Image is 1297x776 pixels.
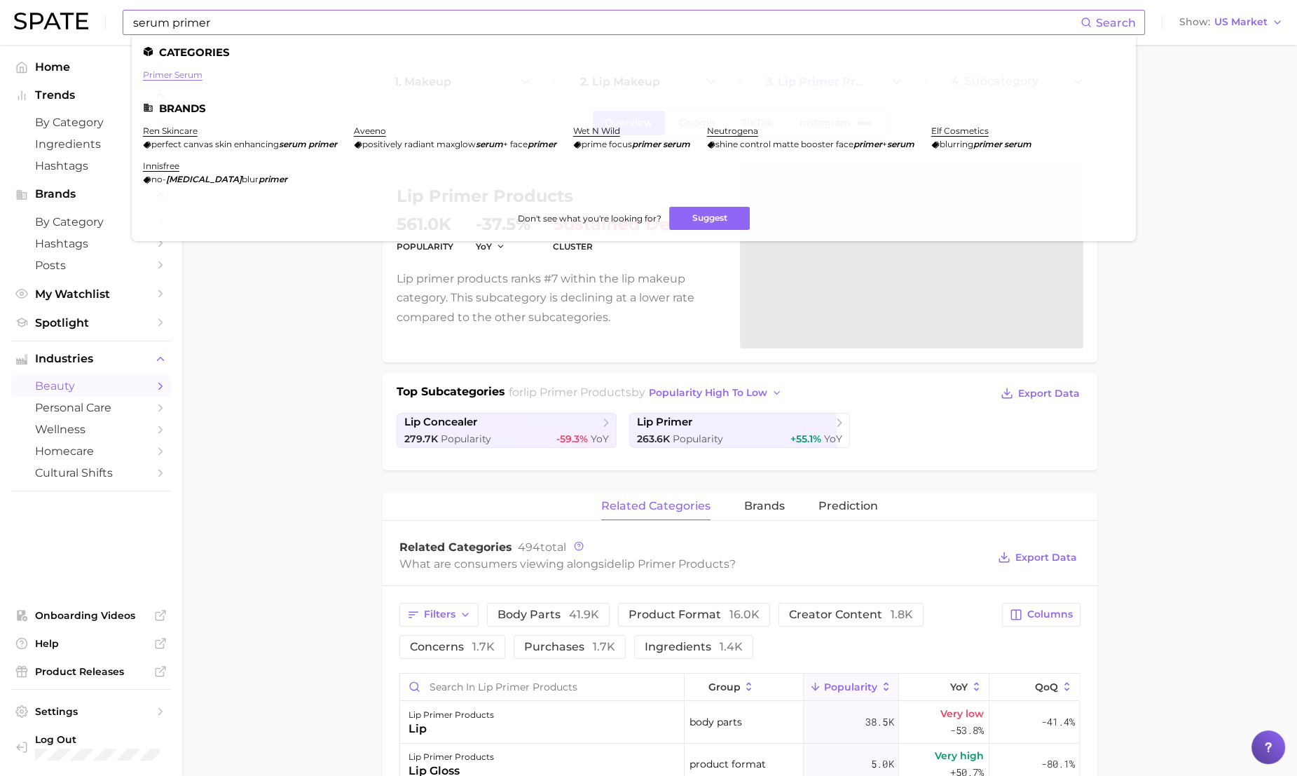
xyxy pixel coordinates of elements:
span: related categories [601,500,711,512]
span: Very high [935,747,984,764]
a: cultural shifts [11,462,171,484]
span: perfect canvas skin enhancing [151,139,279,149]
a: innisfree [143,161,179,171]
em: serum [476,139,503,149]
span: 41.9k [569,608,599,621]
a: Home [11,56,171,78]
span: Home [35,60,147,74]
span: ingredients [645,641,743,653]
a: primer serum [143,69,203,80]
div: lip primer products [409,749,494,765]
a: Ingredients [11,133,171,155]
span: blurring [940,139,973,149]
span: Columns [1027,608,1073,620]
span: no- [151,174,166,184]
a: Spotlight [11,312,171,334]
span: 16.0k [729,608,760,621]
span: + [882,139,887,149]
span: Settings [35,705,147,718]
span: Export Data [1015,552,1077,564]
em: primer [528,139,556,149]
em: serum [1004,139,1031,149]
a: elf cosmetics [931,125,989,136]
div: lip primer products [409,707,494,723]
span: Prediction [818,500,878,512]
span: Related Categories [399,540,512,554]
span: Spotlight [35,316,147,329]
span: Very low [940,705,984,722]
span: Search [1096,16,1136,29]
dt: Popularity [397,238,453,255]
span: lip concealer [404,416,477,429]
span: Don't see what you're looking for? [517,213,661,224]
span: by Category [35,116,147,129]
span: 279.7k [404,433,438,445]
div: lip [409,721,494,737]
span: Hashtags [35,159,147,172]
span: YoY [950,681,968,693]
span: prime focus [582,139,632,149]
button: Export Data [994,547,1080,567]
button: Trends [11,85,171,106]
span: YoY [824,433,842,445]
em: primer [632,139,661,149]
span: purchases [524,641,615,653]
button: Export Data [997,383,1083,403]
span: creator content [789,609,913,620]
span: popularity high to low [649,387,767,399]
em: primer [853,139,882,149]
span: body parts [689,714,742,730]
span: 38.5k [865,714,893,730]
span: Popularity [441,433,491,445]
span: 263.6k [637,433,670,445]
span: 5.0k [871,756,893,772]
span: Popularity [824,681,877,693]
li: Categories [143,46,1125,58]
input: Search in lip primer products [400,674,684,700]
span: lip primer products [523,386,631,399]
span: lip primer [637,416,692,429]
span: brands [744,500,785,512]
span: YoY [591,433,609,445]
div: What are consumers viewing alongside ? [399,554,988,573]
span: group [708,681,740,693]
button: Industries [11,348,171,369]
span: concerns [410,641,495,653]
span: wellness [35,423,147,436]
span: 1.7k [472,640,495,653]
span: lip primer products [622,557,729,571]
span: US Market [1214,18,1268,26]
span: Trends [35,89,147,102]
button: YoY [476,240,506,252]
button: Filters [399,603,479,627]
a: by Category [11,111,171,133]
a: Posts [11,254,171,276]
span: total [518,540,566,554]
a: wellness [11,418,171,440]
button: group [685,674,804,701]
span: positively radiant maxglow [362,139,476,149]
em: primer [973,139,1002,149]
span: Onboarding Videos [35,609,147,622]
span: personal care [35,401,147,414]
em: primer [259,174,287,184]
a: personal care [11,397,171,418]
em: [MEDICAL_DATA] [166,174,242,184]
span: Industries [35,353,147,365]
a: by Category [11,211,171,233]
span: + face [503,139,528,149]
em: serum [663,139,690,149]
span: Posts [35,259,147,272]
span: 1.7k [593,640,615,653]
input: Search here for a brand, industry, or ingredient [132,11,1080,34]
li: Brands [143,102,1125,114]
span: Help [35,637,147,650]
span: Product Releases [35,665,147,678]
button: Popularity [804,674,899,701]
span: cultural shifts [35,466,147,479]
em: serum [279,139,306,149]
a: Settings [11,701,171,722]
span: 1.8k [891,608,913,621]
span: -80.1% [1041,756,1074,772]
button: Columns [1002,603,1080,627]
